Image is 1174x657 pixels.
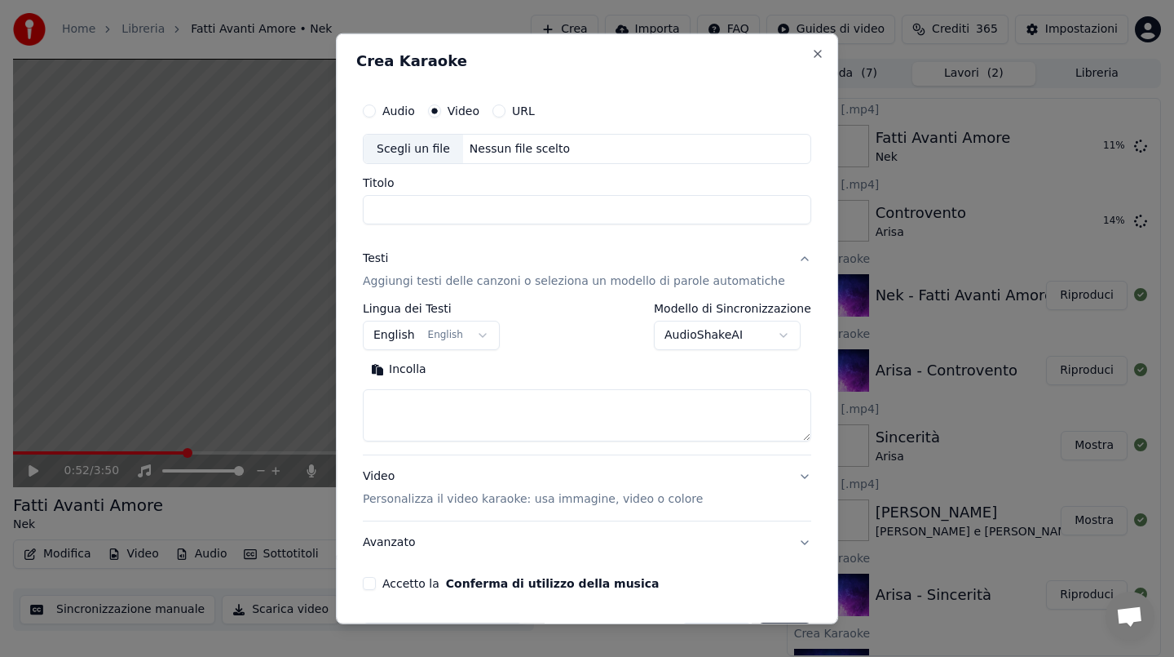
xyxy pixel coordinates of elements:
label: Audio [382,104,415,116]
div: Scegli un file [364,134,463,163]
div: Testi [363,251,388,267]
label: Accetto la [382,578,659,589]
button: Accetto la [446,578,660,589]
div: TestiAggiungi testi delle canzoni o seleziona un modello di parole automatiche [363,303,811,455]
label: Titolo [363,177,811,189]
p: Personalizza il video karaoke: usa immagine, video o colore [363,491,703,508]
label: Video [448,104,479,116]
h2: Crea Karaoke [356,53,818,68]
button: Avanzato [363,522,811,564]
button: Annulla [682,623,753,652]
button: VideoPersonalizza il video karaoke: usa immagine, video o colore [363,455,811,521]
button: TestiAggiungi testi delle canzoni o seleziona un modello di parole automatiche [363,237,811,303]
p: Aggiungi testi delle canzoni o seleziona un modello di parole automatiche [363,273,785,290]
div: Video [363,468,703,508]
button: Crea [759,623,811,652]
button: Incolla [363,357,435,383]
label: Lingua dei Testi [363,303,500,314]
label: Modello di Sincronizzazione [654,303,811,314]
div: Nessun file scelto [463,140,576,157]
label: URL [512,104,535,116]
